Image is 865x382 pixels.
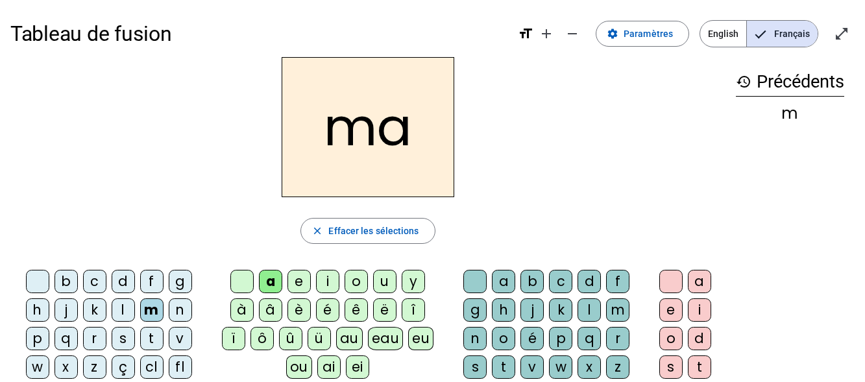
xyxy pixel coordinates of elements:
[250,327,274,350] div: ô
[659,298,683,322] div: e
[112,327,135,350] div: s
[83,270,106,293] div: c
[10,13,507,54] h1: Tableau de fusion
[169,270,192,293] div: g
[311,225,323,237] mat-icon: close
[606,327,629,350] div: r
[169,327,192,350] div: v
[736,67,844,97] h3: Précédents
[688,270,711,293] div: a
[533,21,559,47] button: Augmenter la taille de la police
[112,270,135,293] div: d
[539,26,554,42] mat-icon: add
[112,355,135,379] div: ç
[373,298,396,322] div: ë
[112,298,135,322] div: l
[596,21,689,47] button: Paramètres
[55,327,78,350] div: q
[688,327,711,350] div: d
[345,270,368,293] div: o
[549,355,572,379] div: w
[736,74,751,90] mat-icon: history
[259,270,282,293] div: a
[286,355,312,379] div: ou
[373,270,396,293] div: u
[520,270,544,293] div: b
[259,298,282,322] div: â
[606,298,629,322] div: m
[336,327,363,350] div: au
[300,218,435,244] button: Effacer les sélections
[463,327,487,350] div: n
[140,298,164,322] div: m
[688,355,711,379] div: t
[287,298,311,322] div: è
[492,327,515,350] div: o
[26,298,49,322] div: h
[520,355,544,379] div: v
[549,298,572,322] div: k
[282,57,454,197] h2: ma
[463,298,487,322] div: g
[55,298,78,322] div: j
[492,270,515,293] div: a
[317,355,341,379] div: ai
[700,20,818,47] mat-button-toggle-group: Language selection
[55,355,78,379] div: x
[26,327,49,350] div: p
[55,270,78,293] div: b
[607,28,618,40] mat-icon: settings
[316,270,339,293] div: i
[140,270,164,293] div: f
[345,298,368,322] div: ê
[659,327,683,350] div: o
[518,26,533,42] mat-icon: format_size
[408,327,433,350] div: eu
[606,270,629,293] div: f
[624,26,673,42] span: Paramètres
[316,298,339,322] div: é
[463,355,487,379] div: s
[83,327,106,350] div: r
[549,270,572,293] div: c
[169,355,192,379] div: fl
[834,26,849,42] mat-icon: open_in_full
[287,270,311,293] div: e
[520,327,544,350] div: é
[829,21,855,47] button: Entrer en plein écran
[368,327,404,350] div: eau
[279,327,302,350] div: û
[402,270,425,293] div: y
[83,298,106,322] div: k
[606,355,629,379] div: z
[747,21,818,47] span: Français
[26,355,49,379] div: w
[520,298,544,322] div: j
[688,298,711,322] div: i
[328,223,419,239] span: Effacer les sélections
[578,327,601,350] div: q
[222,327,245,350] div: ï
[140,327,164,350] div: t
[736,106,844,121] div: m
[83,355,106,379] div: z
[492,298,515,322] div: h
[578,355,601,379] div: x
[308,327,331,350] div: ü
[169,298,192,322] div: n
[565,26,580,42] mat-icon: remove
[402,298,425,322] div: î
[230,298,254,322] div: à
[700,21,746,47] span: English
[659,355,683,379] div: s
[549,327,572,350] div: p
[346,355,369,379] div: ei
[492,355,515,379] div: t
[559,21,585,47] button: Diminuer la taille de la police
[578,270,601,293] div: d
[578,298,601,322] div: l
[140,355,164,379] div: cl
